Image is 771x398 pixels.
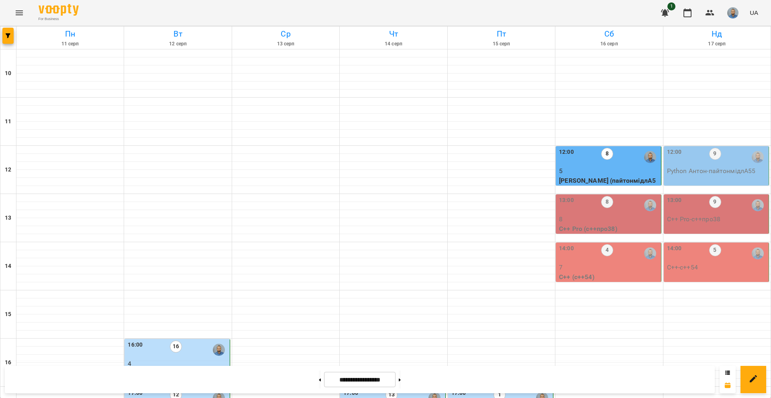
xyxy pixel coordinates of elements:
label: 13:00 [559,196,574,205]
span: For Business [39,16,79,22]
p: 5 [559,166,659,176]
h6: 15 серп [449,40,554,48]
h6: 16 [5,358,11,367]
h6: 16 серп [557,40,661,48]
label: 12:00 [667,148,682,157]
label: 14:00 [667,244,682,253]
img: Антон Костюк [644,247,656,259]
p: 8 [559,214,659,224]
h6: 12 серп [125,40,230,48]
img: Антон Костюк [644,199,656,211]
label: 14:00 [559,244,574,253]
h6: 11 [5,117,11,126]
p: [PERSON_NAME] (пайтонмідлА55) [559,176,659,195]
p: 7 [559,263,659,272]
h6: Пт [449,28,554,40]
h6: Нд [665,28,769,40]
span: UA [750,8,758,17]
img: Антон Костюк [213,344,225,356]
img: Антон Костюк [644,151,656,163]
h6: Чт [341,28,446,40]
h6: 13 [5,214,11,222]
p: C++ (с++54) [559,272,659,282]
h6: 10 [5,69,11,78]
p: C++ Pro - с++про38 [667,214,767,224]
h6: 15 [5,310,11,319]
label: 13:00 [667,196,682,205]
p: C++ Pro (с++про38) [559,224,659,234]
label: 9 [709,148,721,160]
h6: Ср [233,28,338,40]
label: 8 [601,196,613,208]
label: 16:00 [128,341,143,349]
label: 9 [709,196,721,208]
h6: Вт [125,28,230,40]
h6: 17 серп [665,40,769,48]
p: 4 [128,359,228,369]
img: 2a5fecbf94ce3b4251e242cbcf70f9d8.jpg [727,7,738,18]
h6: 13 серп [233,40,338,48]
h6: Пн [18,28,122,40]
h6: 12 [5,165,11,174]
h6: 14 [5,262,11,271]
label: 12:00 [559,148,574,157]
label: 5 [709,244,721,256]
label: 16 [170,341,182,353]
label: 8 [601,148,613,160]
h6: 11 серп [18,40,122,48]
p: Python Антон - пайтонмідлА55 [667,166,767,176]
button: UA [747,5,761,20]
img: Антон Костюк [752,199,764,211]
span: 1 [667,2,675,10]
button: Menu [10,3,29,22]
img: Антон Костюк [752,151,764,163]
p: C++ - с++54 [667,263,767,272]
img: Voopty Logo [39,4,79,16]
h6: Сб [557,28,661,40]
img: Антон Костюк [752,247,764,259]
label: 4 [601,244,613,256]
h6: 14 серп [341,40,446,48]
